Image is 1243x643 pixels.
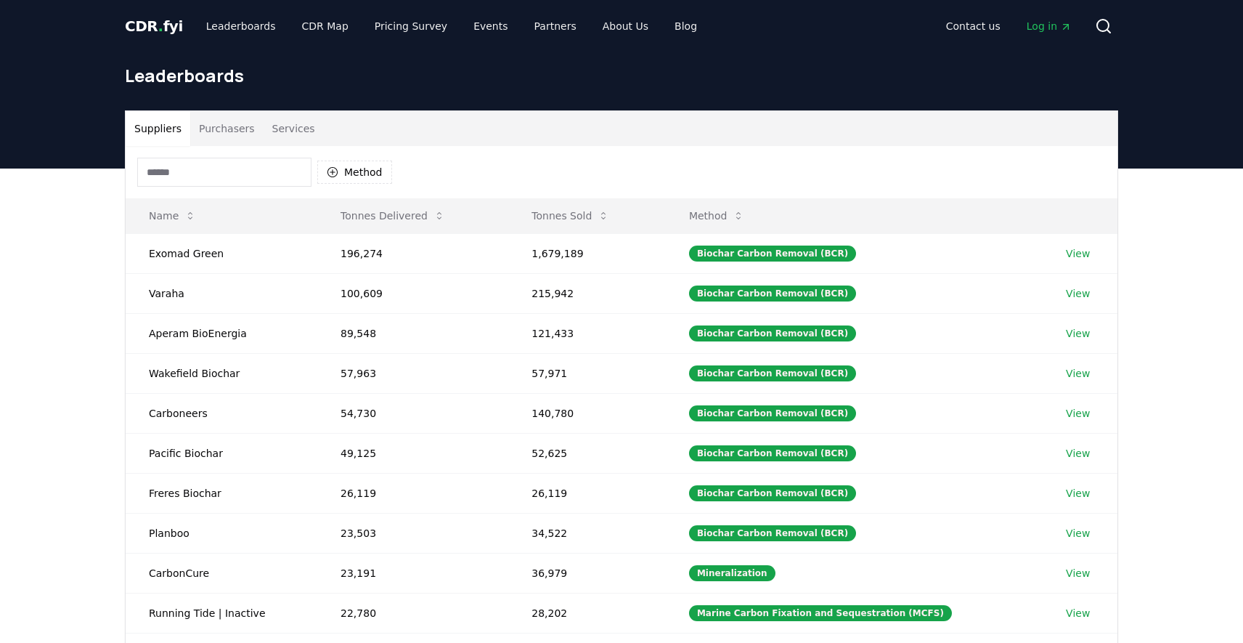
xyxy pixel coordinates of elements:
td: 23,503 [317,513,508,553]
button: Method [317,161,392,184]
div: Biochar Carbon Removal (BCR) [689,286,856,302]
span: . [158,17,163,35]
td: 22,780 [317,593,508,633]
button: Method [677,201,757,230]
a: Blog [663,13,709,39]
button: Services [264,111,324,146]
a: View [1066,286,1090,301]
span: CDR fyi [125,17,183,35]
a: View [1066,406,1090,421]
td: 100,609 [317,273,508,313]
a: View [1066,366,1090,381]
a: View [1066,526,1090,541]
td: 26,119 [508,473,666,513]
a: View [1066,246,1090,261]
nav: Main [934,13,1083,39]
div: Biochar Carbon Removal (BCR) [689,445,856,461]
a: CDR.fyi [125,16,183,36]
td: 36,979 [508,553,666,593]
div: Biochar Carbon Removal (BCR) [689,405,856,421]
td: Aperam BioEnergia [126,313,317,353]
td: Wakefield Biochar [126,353,317,393]
button: Tonnes Sold [520,201,621,230]
td: Pacific Biochar [126,433,317,473]
td: 140,780 [508,393,666,433]
td: Exomad Green [126,233,317,273]
a: Leaderboards [195,13,288,39]
div: Mineralization [689,565,775,581]
a: View [1066,446,1090,461]
a: View [1066,486,1090,501]
td: Running Tide | Inactive [126,593,317,633]
a: CDR Map [290,13,360,39]
td: Carboneers [126,393,317,433]
div: Biochar Carbon Removal (BCR) [689,365,856,381]
td: Planboo [126,513,317,553]
td: 89,548 [317,313,508,353]
a: View [1066,606,1090,620]
button: Tonnes Delivered [329,201,457,230]
span: Log in [1027,19,1072,33]
td: Varaha [126,273,317,313]
td: 121,433 [508,313,666,353]
td: 1,679,189 [508,233,666,273]
div: Biochar Carbon Removal (BCR) [689,325,856,341]
div: Biochar Carbon Removal (BCR) [689,525,856,541]
td: CarbonCure [126,553,317,593]
div: Biochar Carbon Removal (BCR) [689,246,856,262]
td: 215,942 [508,273,666,313]
td: 196,274 [317,233,508,273]
div: Marine Carbon Fixation and Sequestration (MCFS) [689,605,952,621]
td: Freres Biochar [126,473,317,513]
td: 54,730 [317,393,508,433]
td: 26,119 [317,473,508,513]
a: Pricing Survey [363,13,459,39]
button: Suppliers [126,111,190,146]
td: 34,522 [508,513,666,553]
a: Contact us [934,13,1012,39]
nav: Main [195,13,709,39]
a: Events [462,13,519,39]
td: 52,625 [508,433,666,473]
a: Log in [1015,13,1083,39]
a: About Us [591,13,660,39]
a: View [1066,566,1090,581]
div: Biochar Carbon Removal (BCR) [689,485,856,501]
td: 49,125 [317,433,508,473]
a: Partners [523,13,588,39]
td: 28,202 [508,593,666,633]
a: View [1066,326,1090,341]
td: 57,963 [317,353,508,393]
button: Purchasers [190,111,264,146]
td: 57,971 [508,353,666,393]
button: Name [137,201,208,230]
h1: Leaderboards [125,64,1118,87]
td: 23,191 [317,553,508,593]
